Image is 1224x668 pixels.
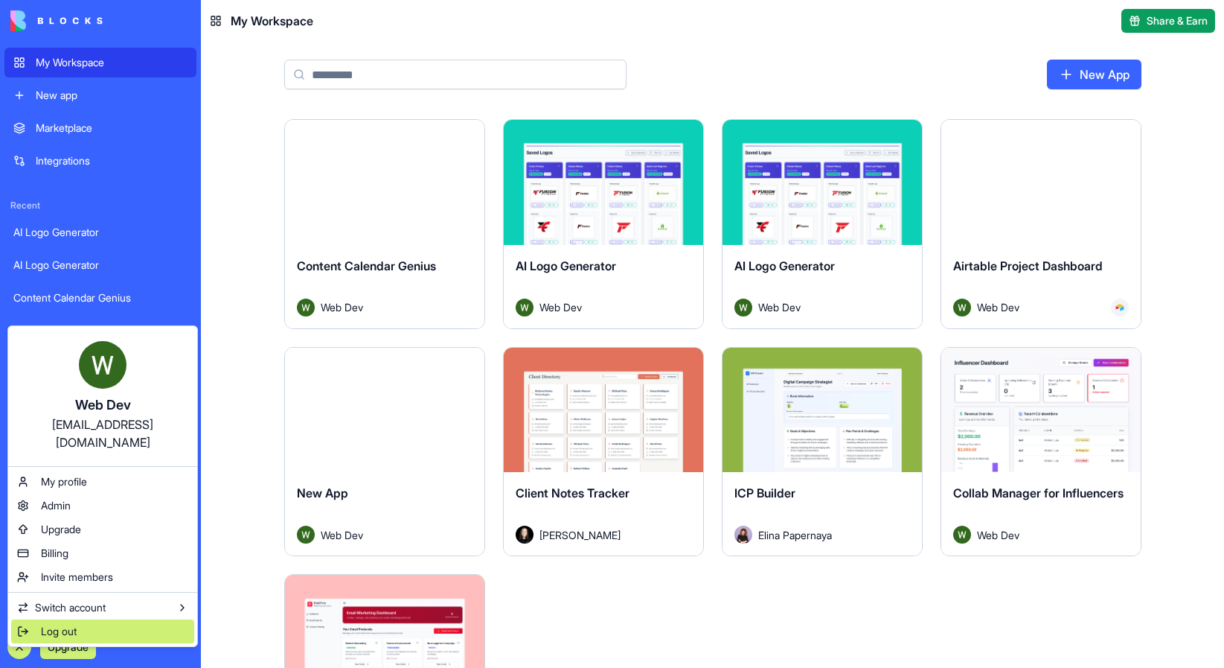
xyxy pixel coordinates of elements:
[4,200,196,211] span: Recent
[41,570,113,585] span: Invite members
[23,416,182,451] div: [EMAIL_ADDRESS][DOMAIN_NAME]
[35,600,106,615] span: Switch account
[11,518,194,541] a: Upgrade
[41,474,87,489] span: My profile
[11,541,194,565] a: Billing
[13,290,188,305] div: Content Calendar Genius
[11,565,194,589] a: Invite members
[41,498,71,513] span: Admin
[23,395,182,416] div: Web Dev
[13,258,188,273] div: AI Logo Generator
[41,624,77,639] span: Log out
[13,225,188,240] div: AI Logo Generator
[79,341,126,389] img: ACg8ocJfX902z323eJv0WgYs8to-prm3hRyyT9LVmbu9YU5sKTReeg=s96-c
[41,522,81,537] span: Upgrade
[11,329,194,463] a: Web Dev[EMAIL_ADDRESS][DOMAIN_NAME]
[11,470,194,494] a: My profile
[11,494,194,518] a: Admin
[41,546,68,561] span: Billing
